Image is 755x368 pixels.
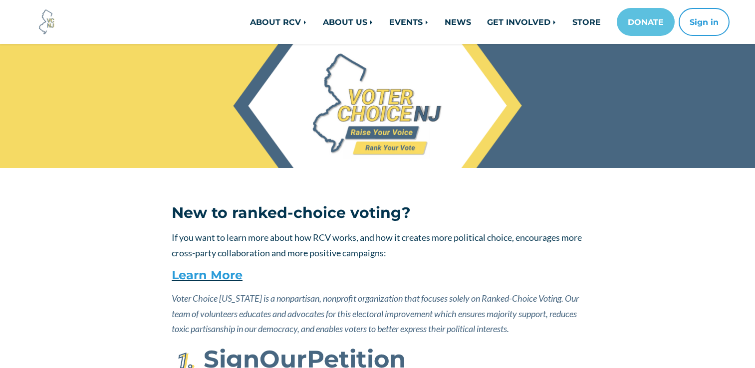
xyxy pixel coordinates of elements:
a: EVENTS [381,12,437,32]
img: Voter Choice NJ [33,8,60,35]
p: If you want to learn more about how RCV works, and how it creates more political choice, encourag... [172,230,583,260]
a: ABOUT US [315,12,381,32]
button: Sign in or sign up [679,8,730,36]
a: ABOUT RCV [242,12,315,32]
a: NEWS [437,12,479,32]
em: Voter Choice [US_STATE] is a nonpartisan, nonprofit organization that focuses solely on Ranked-Ch... [172,293,579,334]
a: DONATE [617,8,675,36]
a: GET INVOLVED [479,12,564,32]
h3: New to ranked-choice voting? [172,204,583,222]
a: STORE [564,12,609,32]
a: Learn More [172,268,243,282]
nav: Main navigation [164,8,730,36]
